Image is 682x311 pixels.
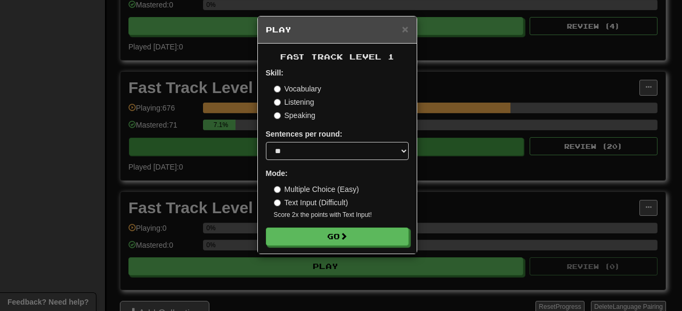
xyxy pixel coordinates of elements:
button: Close [402,23,408,35]
label: Text Input (Difficult) [274,197,348,208]
input: Multiple Choice (Easy) [274,186,281,193]
label: Listening [274,97,314,107]
strong: Mode: [266,169,288,178]
input: Speaking [274,112,281,119]
small: Score 2x the points with Text Input ! [274,211,409,220]
input: Vocabulary [274,86,281,93]
button: Go [266,228,409,246]
input: Listening [274,99,281,106]
strong: Skill: [266,69,283,77]
input: Text Input (Difficult) [274,199,281,206]
h5: Play [266,24,409,35]
span: × [402,23,408,35]
label: Speaking [274,110,315,121]
span: Fast Track Level 1 [280,52,394,61]
label: Vocabulary [274,83,321,94]
label: Sentences per round: [266,129,343,139]
label: Multiple Choice (Easy) [274,184,359,195]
